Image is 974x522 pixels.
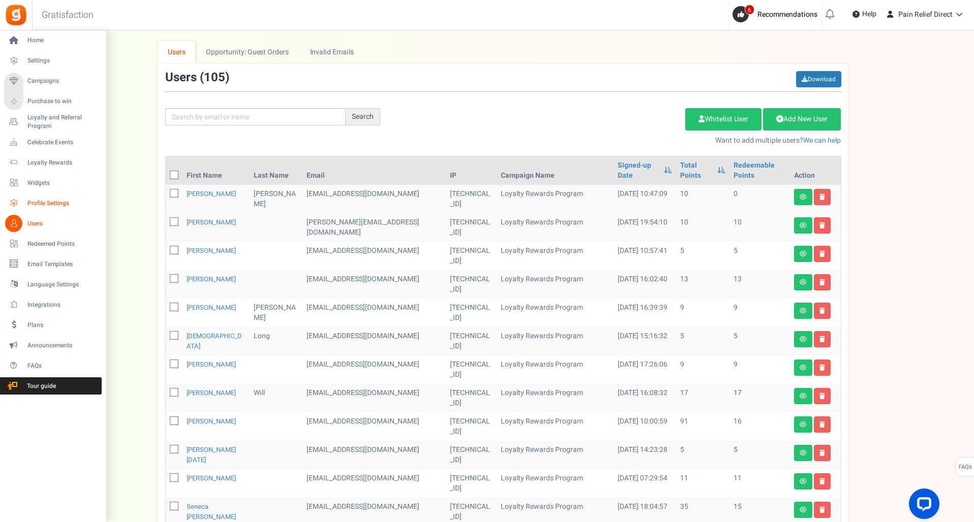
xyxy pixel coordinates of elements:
i: Delete user [819,421,825,428]
td: [EMAIL_ADDRESS][DOMAIN_NAME] [302,299,446,327]
th: First Name [182,156,250,185]
a: Signed-up Date [618,160,659,181]
span: Recommendations [757,9,817,20]
p: Want to add multiple users? [395,136,841,146]
i: View details [800,279,807,285]
td: [EMAIL_ADDRESS][DOMAIN_NAME] [302,327,446,355]
a: [DEMOGRAPHIC_DATA] [187,331,242,351]
a: Purchase to win [4,93,102,110]
a: Settings [4,52,102,70]
span: Integrations [27,301,99,309]
td: [TECHNICAL_ID] [446,384,497,412]
span: Profile Settings [27,199,99,208]
a: Seneca [PERSON_NAME] [187,502,236,521]
td: Loyalty Rewards Program [497,469,614,498]
span: 105 [204,69,225,86]
td: [DATE] 16:02:40 [614,270,676,299]
td: 17 [729,384,789,412]
td: [TECHNICAL_ID] [446,441,497,469]
img: Gratisfaction [5,4,27,26]
td: [EMAIL_ADDRESS][DOMAIN_NAME] [302,242,446,270]
a: Opportunity: Guest Orders [196,41,299,63]
a: Users [158,41,196,63]
th: Last Name [250,156,302,185]
span: FAQs [27,362,99,370]
a: Users [4,215,102,232]
td: 10 [676,213,729,242]
td: Loyalty Rewards Program [497,299,614,327]
td: [EMAIL_ADDRESS][DOMAIN_NAME] [302,185,446,213]
th: Email [302,156,446,185]
td: Loyalty Rewards Program [497,355,614,384]
span: Settings [27,56,99,65]
td: [PERSON_NAME] [250,299,302,327]
span: Purchase to win [27,97,99,106]
td: Loyalty Rewards Program [497,412,614,441]
th: Action [790,156,841,185]
i: View details [800,251,807,257]
td: 0 [729,185,789,213]
input: Search by email or name [165,108,346,125]
i: View details [800,308,807,314]
i: Delete user [819,450,825,456]
a: Help [848,6,880,22]
a: [PERSON_NAME] [187,473,236,483]
span: Announcements [27,341,99,350]
i: Delete user [819,222,825,229]
td: 9 [729,299,789,327]
td: Loyalty Rewards Program [497,213,614,242]
td: [EMAIL_ADDRESS][DOMAIN_NAME] [302,469,446,498]
td: [DATE] 10:00:59 [614,412,676,441]
i: Delete user [819,251,825,257]
a: [PERSON_NAME] [187,274,236,284]
td: 5 [676,327,729,355]
a: Widgets [4,174,102,191]
a: Integrations [4,296,102,313]
a: [PERSON_NAME][DATE] [187,445,236,465]
a: Celebrate Events [4,134,102,151]
i: Delete user [819,308,825,314]
i: Delete user [819,507,825,513]
a: Loyalty Rewards [4,154,102,171]
td: 5 [676,242,729,270]
td: [DATE] 19:54:10 [614,213,676,242]
span: Loyalty and Referral Program [27,113,102,130]
a: [PERSON_NAME] [187,388,236,398]
td: Loyalty Rewards Program [497,185,614,213]
i: View details [800,222,807,229]
td: 10 [729,213,789,242]
a: Total Points [680,160,712,181]
span: Language Settings [27,280,99,289]
td: [DATE] 14:23:28 [614,441,676,469]
span: Redeemed Points [27,240,99,248]
span: Campaigns [27,77,99,85]
td: [EMAIL_ADDRESS][DOMAIN_NAME] [302,384,446,412]
td: 5 [729,441,789,469]
i: View details [800,393,807,399]
span: Celebrate Events [27,138,99,147]
td: [DATE] 07:29:54 [614,469,676,498]
a: [PERSON_NAME] [187,360,236,369]
td: 16 [729,412,789,441]
td: Loyalty Rewards Program [497,327,614,355]
a: Add New User [763,108,841,130]
td: Loyalty Rewards Program [497,384,614,412]
span: Loyalty Rewards [27,158,99,167]
td: [DATE] 10:57:41 [614,242,676,270]
td: [TECHNICAL_ID] [446,355,497,384]
td: [TECHNICAL_ID] [446,412,497,441]
th: IP [446,156,497,185]
td: [TECHNICAL_ID] [446,327,497,355]
i: View details [800,450,807,456]
i: Delete user [819,478,825,484]
td: [TECHNICAL_ID] [446,299,497,327]
td: [PERSON_NAME] [250,185,302,213]
td: [DATE] 16:39:39 [614,299,676,327]
td: 5 [729,242,789,270]
a: 6 Recommendations [733,6,821,22]
i: View details [800,507,807,513]
a: Home [4,32,102,49]
i: Delete user [819,393,825,399]
a: [PERSON_NAME] [187,217,236,227]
